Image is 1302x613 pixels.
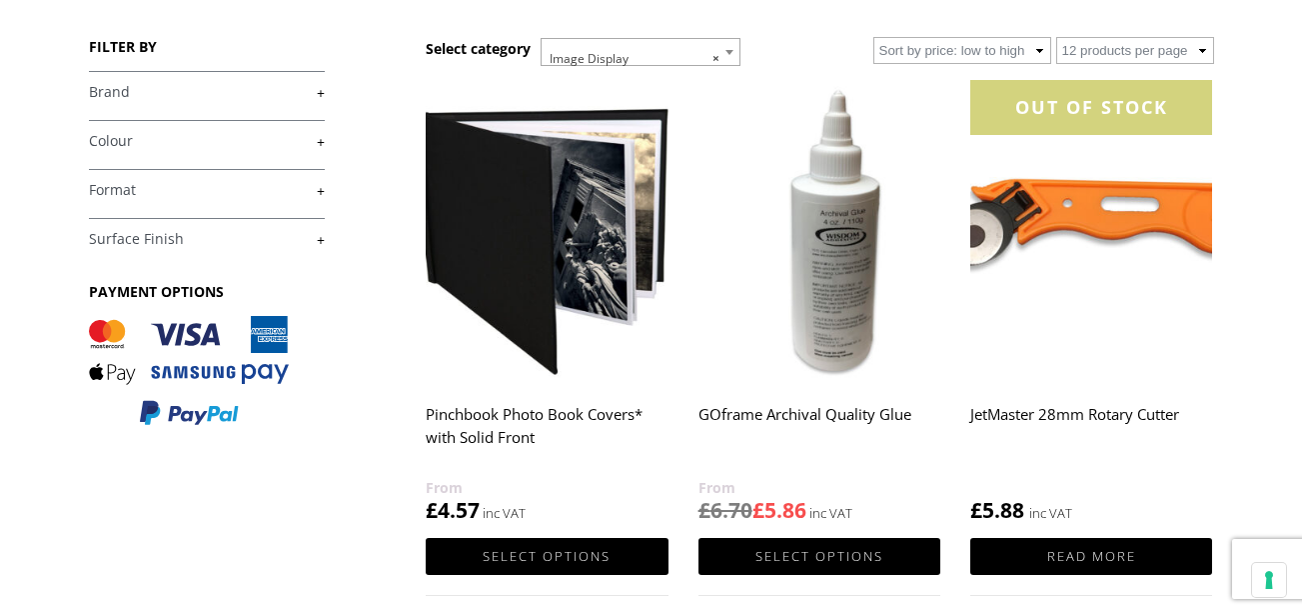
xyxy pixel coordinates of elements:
div: OUT OF STOCK [970,80,1212,135]
bdi: 4.57 [426,496,480,524]
button: Your consent preferences for tracking technologies [1252,563,1286,597]
h2: GOframe Archival Quality Glue [698,396,940,476]
img: JetMaster 28mm Rotary Cutter [970,80,1212,383]
a: + [89,230,325,249]
a: GOframe Archival Quality Glue £6.70£5.86 [698,80,940,525]
h3: FILTER BY [89,37,325,56]
h3: PAYMENT OPTIONS [89,282,325,301]
span: × [712,45,719,73]
h4: Format [89,169,325,209]
h4: Surface Finish [89,218,325,258]
a: Read more about “JetMaster 28mm Rotary Cutter” [970,538,1212,575]
img: GOframe Archival Quality Glue [698,80,940,383]
img: Pinchbook Photo Book Covers* with Solid Front [426,80,667,383]
a: + [89,83,325,102]
a: + [89,181,325,200]
strong: inc VAT [1029,502,1072,525]
a: OUT OF STOCKJetMaster 28mm Rotary Cutter £5.88 inc VAT [970,80,1212,525]
span: £ [426,496,438,524]
a: Select options for “GOframe Archival Quality Glue” [698,538,940,575]
a: Pinchbook Photo Book Covers* with Solid Front £4.57 [426,80,667,525]
span: £ [752,496,764,524]
h4: Brand [89,71,325,111]
span: Image Display [542,39,739,79]
h2: Pinchbook Photo Book Covers* with Solid Front [426,396,667,476]
span: £ [970,496,982,524]
bdi: 5.86 [752,496,806,524]
h3: Select category [426,39,531,58]
a: Select options for “Pinchbook Photo Book Covers* with Solid Front” [426,538,667,575]
select: Shop order [873,37,1051,64]
h4: Colour [89,120,325,160]
bdi: 6.70 [698,496,752,524]
img: PAYMENT OPTIONS [89,316,289,427]
h2: JetMaster 28mm Rotary Cutter [970,396,1212,476]
a: + [89,132,325,151]
span: Image Display [541,38,740,66]
bdi: 5.88 [970,496,1024,524]
span: £ [698,496,710,524]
